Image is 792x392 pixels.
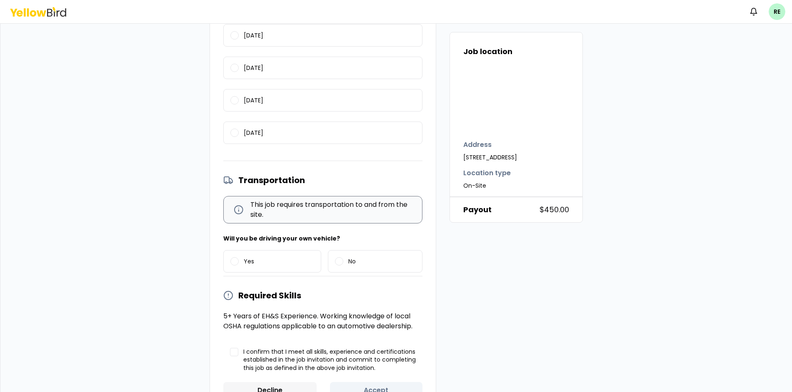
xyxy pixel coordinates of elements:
strong: Location type [463,168,511,178]
iframe: Job Location [463,64,588,127]
strong: Address [463,140,517,150]
button: [DATE] [230,129,239,137]
span: Will you be driving your own vehicle? [223,234,340,243]
strong: Transportation [238,174,305,186]
span: On-Site [463,181,511,190]
button: [DATE] [230,64,239,72]
span: Yes [244,258,254,264]
span: [DATE] [244,130,263,136]
span: I confirm that I meet all skills, experience and certifications established in the job invitation... [243,348,416,372]
span: No [348,258,356,264]
p: 5+ Years of EH&S Experience. Working knowledge of local OSHA regulations applicable to an automot... [223,311,422,331]
button: I confirm that I meet all skills, experience and certifications established in the job invitation... [230,348,238,356]
span: RE [769,3,785,20]
h4: Job location [463,46,569,57]
button: [DATE] [230,31,239,40]
strong: Payout [463,204,492,216]
span: $450.00 [540,204,569,216]
button: Yes [230,257,239,265]
strong: Required Skills [238,290,301,301]
button: [DATE] [230,96,239,104]
span: This job requires transportation to and from the site. [250,200,419,220]
span: [STREET_ADDRESS] [463,153,517,161]
button: No [335,257,343,265]
span: [DATE] [244,32,263,38]
span: [DATE] [244,97,263,103]
span: [DATE] [244,65,263,71]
